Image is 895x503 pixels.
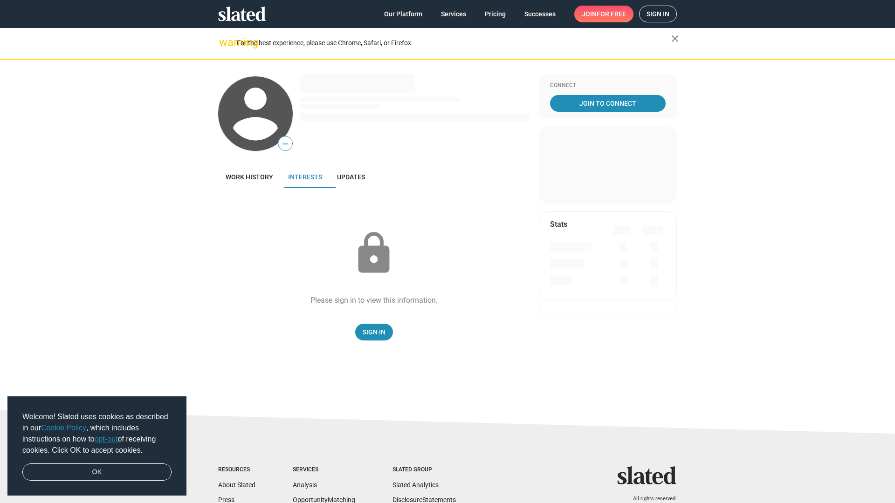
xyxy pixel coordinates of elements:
a: Updates [330,166,372,188]
a: Pricing [477,6,513,22]
a: About Slated [218,481,255,489]
mat-card-title: Stats [550,219,567,229]
a: Join To Connect [550,95,666,112]
a: opt-out [95,435,118,443]
div: For the best experience, please use Chrome, Safari, or Firefox. [237,37,671,49]
a: Slated Analytics [392,481,439,489]
span: Join [582,6,626,22]
span: Successes [524,6,556,22]
a: Analysis [293,481,317,489]
span: Sign in [647,6,669,22]
span: Sign In [363,324,386,340]
mat-icon: close [669,33,681,44]
div: Please sign in to view this information. [310,295,438,305]
span: Join To Connect [552,95,664,112]
a: Our Platform [377,6,430,22]
span: Services [441,6,466,22]
a: Successes [517,6,563,22]
mat-icon: warning [219,37,230,48]
a: Cookie Policy [41,424,86,432]
span: Our Platform [384,6,422,22]
span: for free [597,6,626,22]
mat-icon: lock [351,230,397,277]
span: — [278,138,292,150]
span: Pricing [485,6,506,22]
div: Connect [550,82,666,89]
div: Services [293,466,355,474]
span: Welcome! Slated uses cookies as described in our , which includes instructions on how to of recei... [22,411,172,456]
span: Interests [288,173,322,181]
div: Slated Group [392,466,456,474]
span: Updates [337,173,365,181]
a: dismiss cookie message [22,463,172,481]
span: Work history [226,173,273,181]
a: Interests [281,166,330,188]
a: Work history [218,166,281,188]
div: cookieconsent [7,396,186,496]
div: Resources [218,466,255,474]
a: Sign In [355,324,393,340]
a: Services [434,6,474,22]
a: Joinfor free [574,6,633,22]
a: Sign in [639,6,677,22]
